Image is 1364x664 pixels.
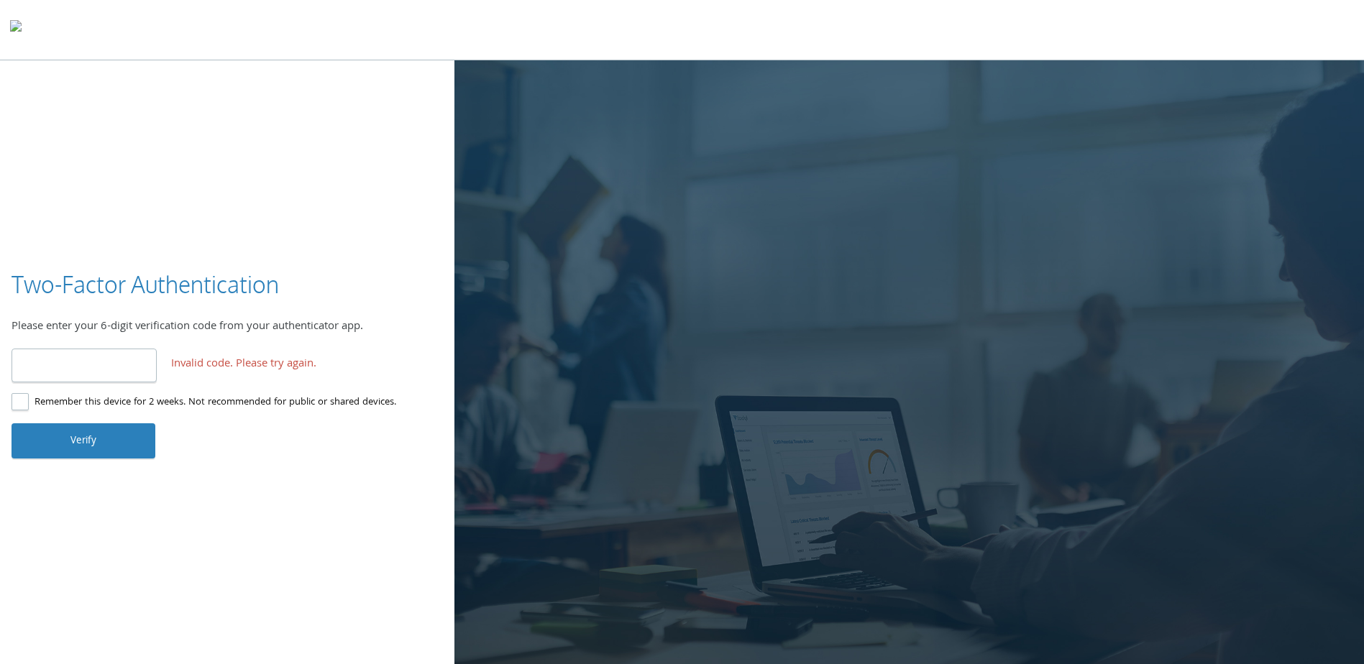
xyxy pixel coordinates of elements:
h3: Two-Factor Authentication [12,269,279,301]
button: Verify [12,423,155,458]
label: Remember this device for 2 weeks. Not recommended for public or shared devices. [12,394,396,412]
div: Please enter your 6-digit verification code from your authenticator app. [12,318,443,337]
span: Invalid code. Please try again. [171,356,316,374]
img: todyl-logo-dark.svg [10,15,22,44]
